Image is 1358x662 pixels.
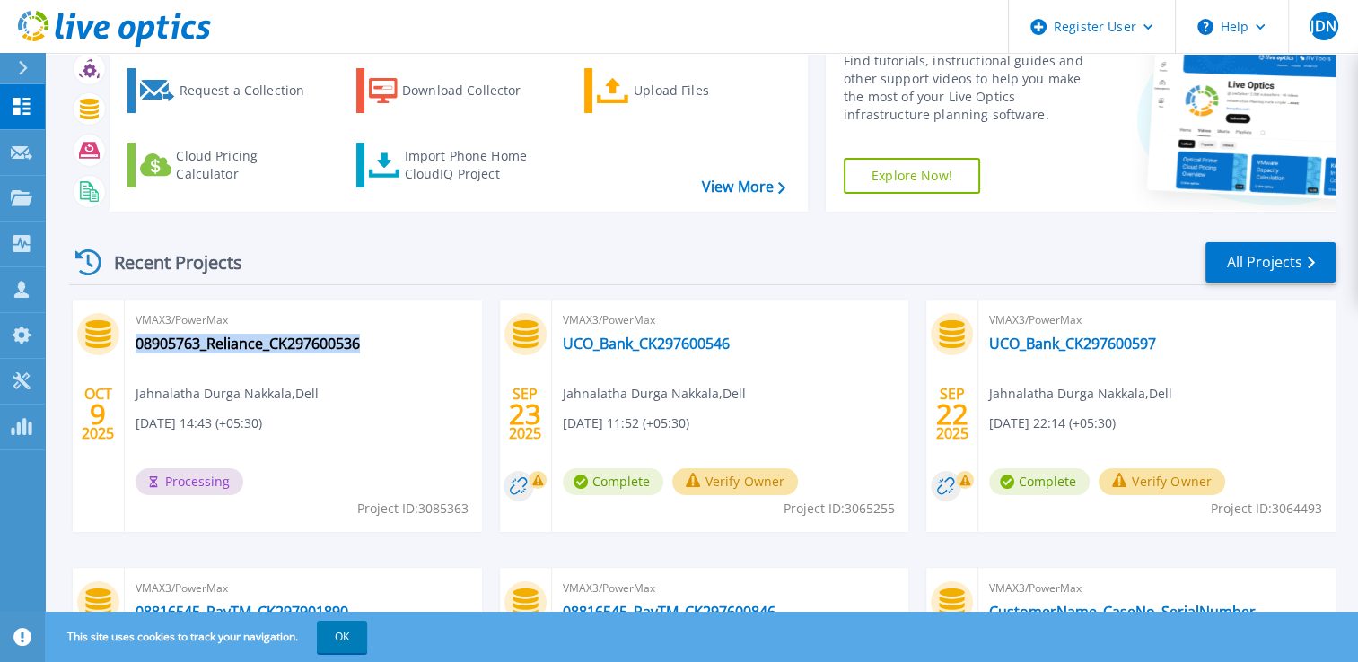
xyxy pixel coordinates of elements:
[844,52,1100,124] div: Find tutorials, instructional guides and other support videos to help you make the most of your L...
[136,579,471,598] span: VMAX3/PowerMax
[136,310,471,330] span: VMAX3/PowerMax
[989,384,1172,404] span: Jahnalatha Durga Nakkala , Dell
[563,579,898,598] span: VMAX3/PowerMax
[989,414,1116,433] span: [DATE] 22:14 (+05:30)
[563,384,746,404] span: Jahnalatha Durga Nakkala , Dell
[1211,499,1322,518] span: Project ID: 3064493
[563,310,898,330] span: VMAX3/PowerMax
[81,381,115,447] div: OCT 2025
[136,468,243,495] span: Processing
[317,621,367,653] button: OK
[844,158,980,194] a: Explore Now!
[179,73,322,109] div: Request a Collection
[69,240,267,284] div: Recent Projects
[127,143,328,187] a: Cloud Pricing Calculator
[404,147,544,183] div: Import Phone Home CloudIQ Project
[508,381,542,447] div: SEP 2025
[989,468,1090,495] span: Complete
[136,603,348,621] a: 08816545_PayTM_CK297901890
[1205,242,1336,283] a: All Projects
[136,335,360,353] a: 08905763_Reliance_CK297600536
[136,384,319,404] span: Jahnalatha Durga Nakkala , Dell
[563,414,689,433] span: [DATE] 11:52 (+05:30)
[1099,468,1225,495] button: Verify Owner
[989,579,1325,598] span: VMAX3/PowerMax
[935,381,969,447] div: SEP 2025
[509,406,541,422] span: 23
[989,335,1156,353] a: UCO_Bank_CK297600597
[49,621,367,653] span: This site uses cookies to track your navigation.
[989,310,1325,330] span: VMAX3/PowerMax
[563,468,663,495] span: Complete
[402,73,546,109] div: Download Collector
[702,179,785,196] a: View More
[634,73,777,109] div: Upload Files
[136,414,262,433] span: [DATE] 14:43 (+05:30)
[1310,19,1336,33] span: JDN
[176,147,320,183] div: Cloud Pricing Calculator
[672,468,799,495] button: Verify Owner
[584,68,784,113] a: Upload Files
[563,603,775,621] a: 08816545_PayTM_CK297600846
[784,499,895,518] span: Project ID: 3065255
[989,603,1256,621] a: CustomerName_CaseNo_SerialNumber
[357,499,469,518] span: Project ID: 3085363
[127,68,328,113] a: Request a Collection
[90,406,106,422] span: 9
[936,406,968,422] span: 22
[563,335,730,353] a: UCO_Bank_CK297600546
[356,68,556,113] a: Download Collector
